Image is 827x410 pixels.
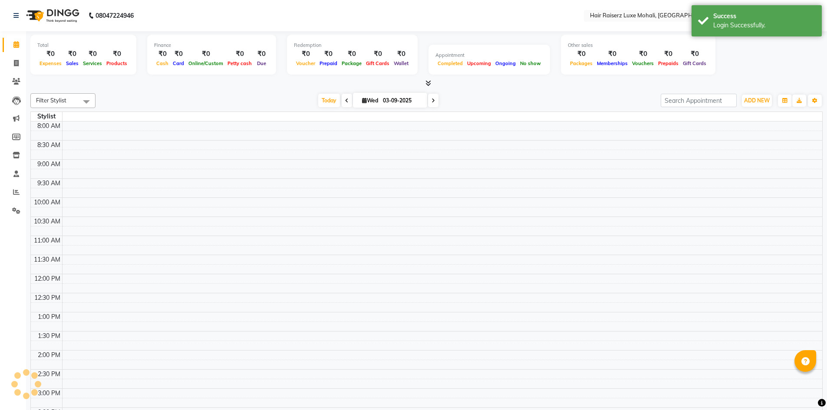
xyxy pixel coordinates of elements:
span: Due [255,60,268,66]
div: ₹0 [64,49,81,59]
div: ₹0 [392,49,411,59]
span: Online/Custom [186,60,225,66]
div: 3:00 PM [36,389,62,398]
div: 9:00 AM [36,160,62,169]
span: Voucher [294,60,317,66]
div: 12:30 PM [33,293,62,302]
span: Completed [435,60,465,66]
span: Packages [568,60,595,66]
div: 11:00 AM [32,236,62,245]
div: ₹0 [317,49,339,59]
div: ₹0 [364,49,392,59]
span: Today [318,94,340,107]
div: ₹0 [681,49,708,59]
div: Login Successfully. [713,21,815,30]
span: ADD NEW [744,97,770,104]
button: ADD NEW [742,95,772,107]
span: Sales [64,60,81,66]
span: No show [518,60,543,66]
div: 8:00 AM [36,121,62,131]
div: ₹0 [186,49,225,59]
span: Ongoing [493,60,518,66]
div: ₹0 [568,49,595,59]
span: Wallet [392,60,411,66]
div: Success [713,12,815,21]
div: 2:30 PM [36,370,62,379]
div: ₹0 [225,49,254,59]
div: ₹0 [254,49,269,59]
input: 2025-09-03 [380,94,424,107]
div: ₹0 [630,49,656,59]
div: ₹0 [154,49,171,59]
div: 10:00 AM [32,198,62,207]
div: ₹0 [37,49,64,59]
span: Gift Cards [364,60,392,66]
span: Gift Cards [681,60,708,66]
div: ₹0 [339,49,364,59]
div: Appointment [435,52,543,59]
span: Upcoming [465,60,493,66]
div: 1:00 PM [36,312,62,321]
span: Prepaid [317,60,339,66]
span: Products [104,60,129,66]
span: Card [171,60,186,66]
span: Cash [154,60,171,66]
div: Total [37,42,129,49]
span: Package [339,60,364,66]
div: 12:00 PM [33,274,62,283]
div: 9:30 AM [36,179,62,188]
div: ₹0 [294,49,317,59]
span: Memberships [595,60,630,66]
b: 08047224946 [96,3,134,28]
div: ₹0 [81,49,104,59]
div: Stylist [31,112,62,121]
div: ₹0 [595,49,630,59]
div: 2:00 PM [36,351,62,360]
div: Other sales [568,42,708,49]
div: ₹0 [656,49,681,59]
div: Finance [154,42,269,49]
div: 11:30 AM [32,255,62,264]
div: Redemption [294,42,411,49]
span: Vouchers [630,60,656,66]
span: Prepaids [656,60,681,66]
span: Filter Stylist [36,97,66,104]
input: Search Appointment [661,94,737,107]
div: 8:30 AM [36,141,62,150]
span: Services [81,60,104,66]
img: logo [22,3,82,28]
span: Petty cash [225,60,254,66]
div: 1:30 PM [36,331,62,341]
span: Expenses [37,60,64,66]
div: ₹0 [171,49,186,59]
div: 10:30 AM [32,217,62,226]
span: Wed [360,97,380,104]
div: ₹0 [104,49,129,59]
